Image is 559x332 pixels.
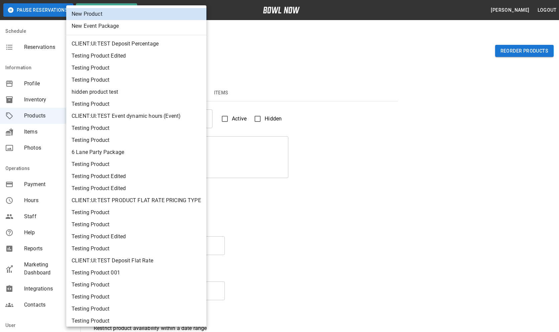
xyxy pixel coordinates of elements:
li: Testing Product Edited [66,170,206,182]
li: Testing Product [66,291,206,303]
li: Testing Product [66,279,206,291]
li: Testing Product [66,134,206,146]
li: Testing Product [66,303,206,315]
li: Testing Product [66,158,206,170]
li: CLIENT:UI:TEST Deposit Flat Rate [66,255,206,267]
li: Testing Product [66,62,206,74]
li: Testing Product [66,74,206,86]
li: Testing Product 001 [66,267,206,279]
li: Testing Product [66,219,206,231]
li: 6 Lane Party Package [66,146,206,158]
li: Testing Product Edited [66,231,206,243]
li: Testing Product Edited [66,182,206,194]
li: hidden product test [66,86,206,98]
li: New Product [66,8,206,20]
li: CLIENT:UI:TEST PRODUCT FLAT RATE PRICING TYPE [66,194,206,206]
li: CLIENT:UI:TEST Deposit Percentage [66,38,206,50]
li: Testing Product [66,98,206,110]
li: CLIENT:UI:TEST Event dynamic hours (Event) [66,110,206,122]
li: Testing Product Edited [66,50,206,62]
li: New Event Package [66,20,206,32]
li: Testing Product [66,315,206,327]
li: Testing Product [66,206,206,219]
li: Testing Product [66,122,206,134]
li: Testing Product [66,243,206,255]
